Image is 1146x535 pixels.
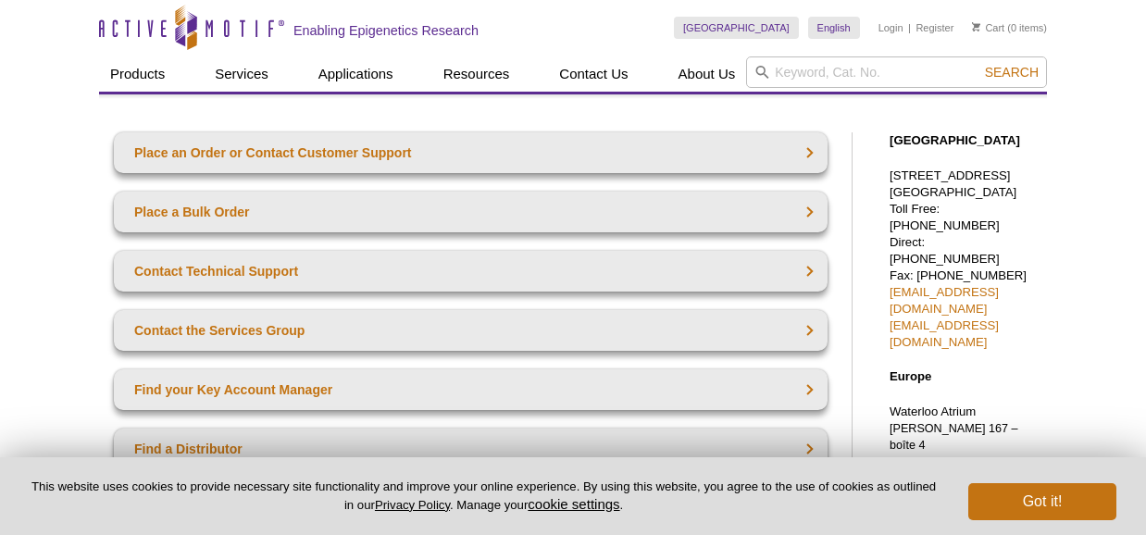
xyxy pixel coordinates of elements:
a: Login [878,21,903,34]
strong: [GEOGRAPHIC_DATA] [890,133,1020,147]
button: Got it! [968,483,1116,520]
a: Place an Order or Contact Customer Support [114,132,828,173]
a: Contact Technical Support [114,251,828,292]
a: Contact Us [548,56,639,92]
a: Resources [432,56,521,92]
li: | [908,17,911,39]
a: About Us [667,56,747,92]
li: (0 items) [972,17,1047,39]
a: Products [99,56,176,92]
a: [EMAIL_ADDRESS][DOMAIN_NAME] [890,318,999,349]
a: Cart [972,21,1004,34]
a: Register [916,21,953,34]
strong: Europe [890,369,931,383]
button: Search [979,64,1044,81]
a: Contact the Services Group [114,310,828,351]
a: Find your Key Account Manager [114,369,828,410]
a: Place a Bulk Order [114,192,828,232]
p: This website uses cookies to provide necessary site functionality and improve your online experie... [30,479,938,514]
a: Find a Distributor [114,429,828,469]
img: Your Cart [972,22,980,31]
a: Privacy Policy [375,498,450,512]
a: English [808,17,860,39]
a: Services [204,56,280,92]
button: cookie settings [528,496,619,512]
p: [STREET_ADDRESS] [GEOGRAPHIC_DATA] Toll Free: [PHONE_NUMBER] Direct: [PHONE_NUMBER] Fax: [PHONE_N... [890,168,1038,351]
h2: Enabling Epigenetics Research [293,22,479,39]
a: [EMAIL_ADDRESS][DOMAIN_NAME] [890,285,999,316]
span: [PERSON_NAME] 167 – boîte 4 BE-1410 [GEOGRAPHIC_DATA], [GEOGRAPHIC_DATA] [890,422,1018,502]
span: Search [985,65,1039,80]
input: Keyword, Cat. No. [746,56,1047,88]
a: [GEOGRAPHIC_DATA] [674,17,799,39]
a: Applications [307,56,405,92]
